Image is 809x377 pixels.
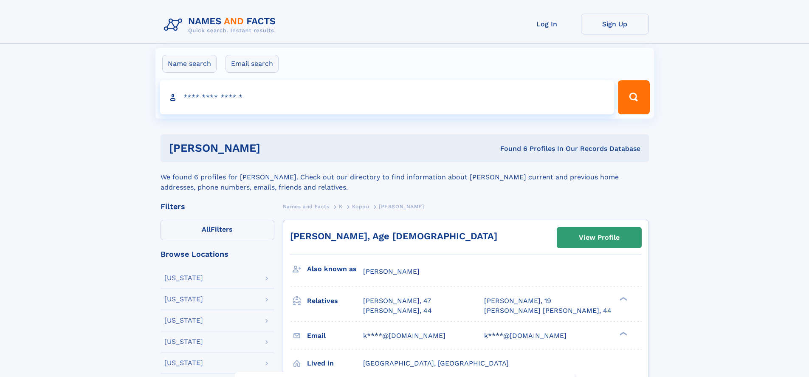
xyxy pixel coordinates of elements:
span: K [339,204,343,210]
div: [US_STATE] [164,296,203,303]
a: [PERSON_NAME], 19 [484,296,551,306]
div: [US_STATE] [164,338,203,345]
span: Koppu [352,204,369,210]
span: All [202,225,211,233]
h1: [PERSON_NAME] [169,143,381,153]
div: We found 6 profiles for [PERSON_NAME]. Check out our directory to find information about [PERSON_... [161,162,649,193]
a: [PERSON_NAME], Age [DEMOGRAPHIC_DATA] [290,231,497,241]
div: [US_STATE] [164,275,203,281]
img: Logo Names and Facts [161,14,283,37]
a: [PERSON_NAME], 47 [363,296,431,306]
div: [US_STATE] [164,360,203,366]
a: Names and Facts [283,201,330,212]
a: K [339,201,343,212]
a: Sign Up [581,14,649,34]
div: Browse Locations [161,250,274,258]
span: [GEOGRAPHIC_DATA], [GEOGRAPHIC_DATA] [363,359,509,367]
div: View Profile [579,228,620,247]
a: [PERSON_NAME], 44 [363,306,432,315]
div: [US_STATE] [164,317,203,324]
div: Found 6 Profiles In Our Records Database [380,144,640,153]
label: Name search [162,55,217,73]
h3: Email [307,329,363,343]
a: Log In [513,14,581,34]
h3: Relatives [307,294,363,308]
span: [PERSON_NAME] [363,267,420,275]
a: View Profile [557,227,641,248]
label: Email search [226,55,279,73]
button: Search Button [618,80,649,114]
a: [PERSON_NAME] [PERSON_NAME], 44 [484,306,612,315]
div: ❯ [617,331,628,336]
div: ❯ [617,296,628,302]
span: [PERSON_NAME] [379,204,424,210]
div: Filters [161,203,274,210]
label: Filters [161,220,274,240]
a: Koppu [352,201,369,212]
h3: Also known as [307,262,363,276]
input: search input [160,80,615,114]
h3: Lived in [307,356,363,371]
